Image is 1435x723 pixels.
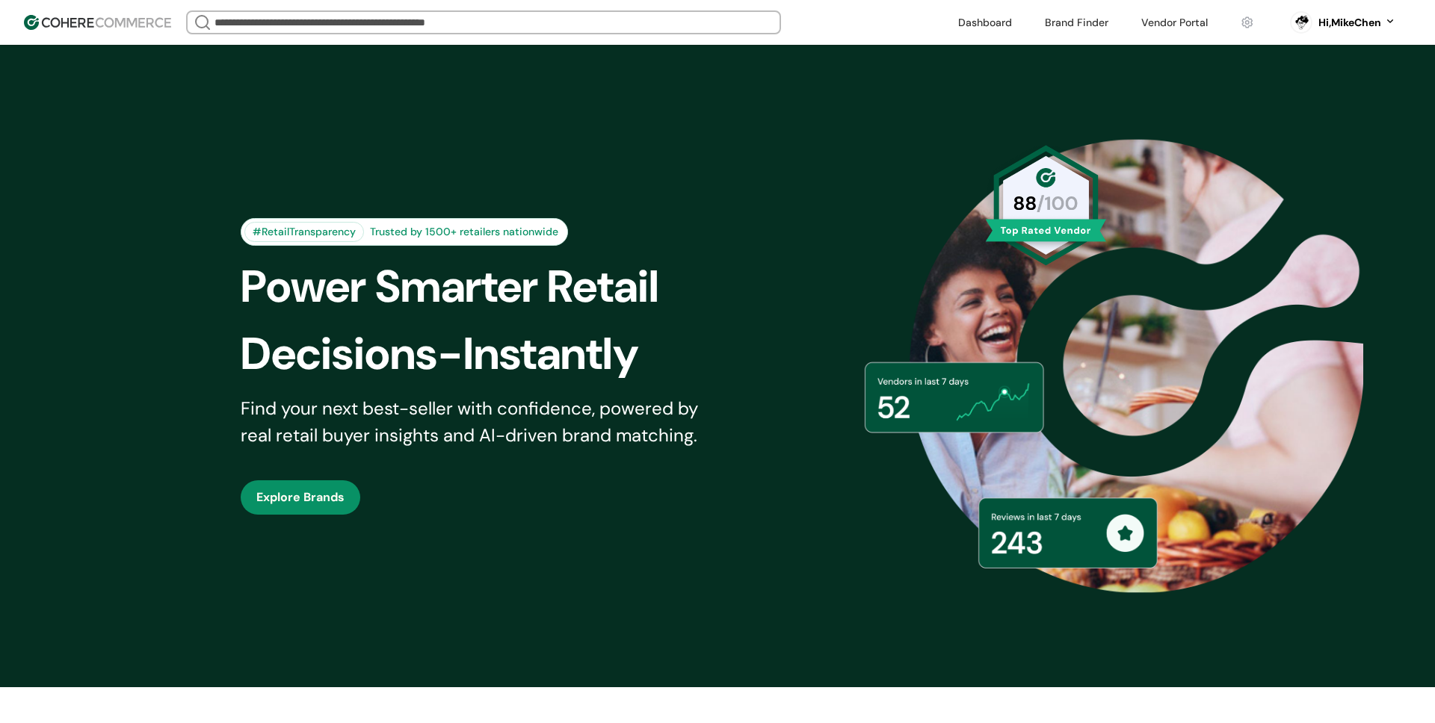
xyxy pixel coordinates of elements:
[24,15,171,30] img: Cohere Logo
[244,222,364,242] div: #RetailTransparency
[241,480,360,515] button: Explore Brands
[241,395,717,449] div: Find your next best-seller with confidence, powered by real retail buyer insights and AI-driven b...
[241,320,743,388] div: Decisions-Instantly
[1318,15,1381,31] div: Hi, MikeChen
[1318,15,1396,31] button: Hi,MikeChen
[364,224,564,240] div: Trusted by 1500+ retailers nationwide
[241,253,743,320] div: Power Smarter Retail
[1290,11,1312,34] svg: 0 percent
